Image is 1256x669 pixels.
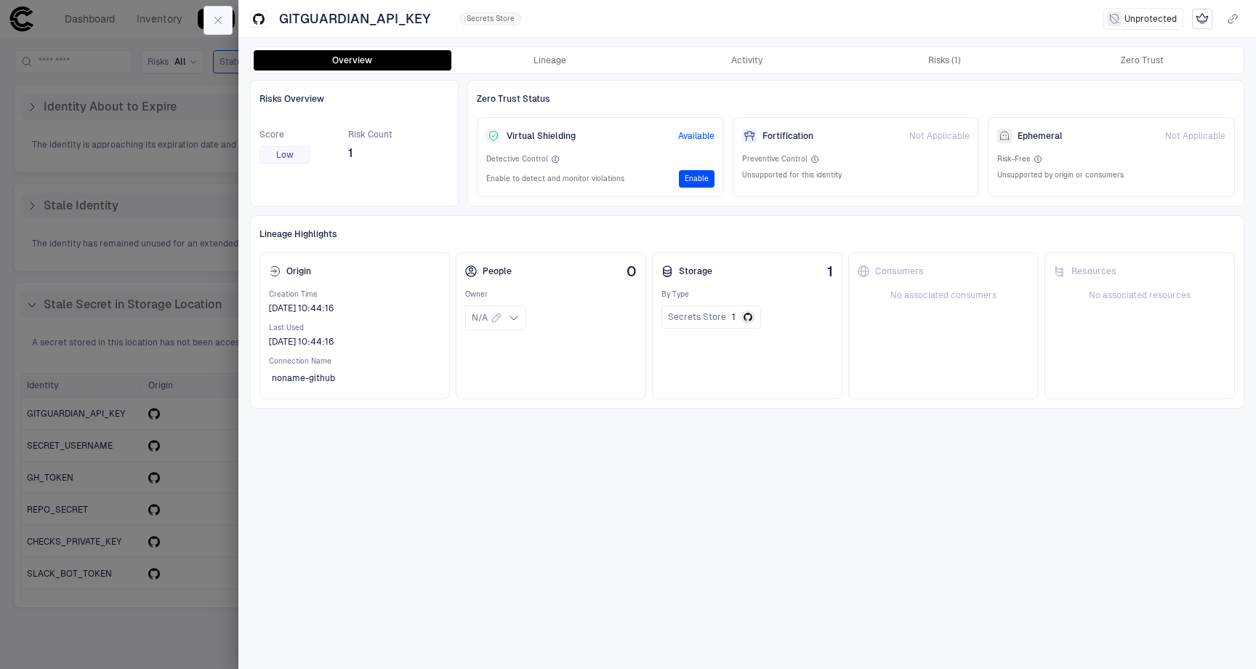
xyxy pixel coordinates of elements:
span: 0 [627,263,637,279]
span: By Type [661,289,833,300]
button: GITGUARDIAN_API_KEY [276,7,451,31]
span: Score [259,129,310,140]
span: Connection Name [269,356,440,366]
span: Creation Time [269,289,440,300]
div: 2/7/2023 09:44:16 (GMT+00:00 UTC) [269,303,334,314]
span: Risk-Free [997,154,1031,164]
span: Low [276,149,294,161]
span: [DATE] 10:44:16 [269,336,334,348]
span: Virtual Shielding [507,130,576,142]
span: Secrets Store [668,311,726,323]
span: Unprotected [1124,13,1177,25]
span: Preventive Control [742,154,808,164]
span: N/A [472,312,488,324]
button: Secrets Store1 [661,305,761,329]
div: People [465,265,512,277]
span: Ephemeral [1018,130,1063,142]
div: Resources [1054,265,1116,277]
button: Overview [254,50,451,71]
div: Lineage Highlights [259,225,1235,244]
div: Zero Trust Status [477,89,1235,108]
div: Storage [661,265,712,277]
span: GITGUARDIAN_API_KEY [279,10,431,28]
span: Available [678,130,714,142]
div: Consumers [858,265,924,277]
span: Risk Count [348,129,392,140]
div: Risks (1) [928,55,961,66]
div: GitHub [744,313,752,321]
div: Risks Overview [259,89,449,108]
span: Secrets Store [467,14,515,24]
span: Not Applicable [909,130,970,142]
span: Unsupported for this identity [742,170,842,180]
span: 1 [732,311,736,323]
span: Detective Control [486,154,548,164]
button: Enable [679,170,714,188]
span: Unsupported by origin or consumers [997,170,1124,180]
span: 1 [348,146,392,161]
span: Fortification [762,130,813,142]
button: noname-github [269,366,355,390]
div: Mark as Crown Jewel [1192,9,1212,29]
span: 1 [827,263,833,279]
div: Zero Trust [1121,55,1164,66]
span: noname-github [272,372,335,384]
span: No associated consumers [858,289,1029,301]
span: Enable to detect and monitor violations [486,174,624,184]
span: [DATE] 10:44:16 [269,303,334,314]
div: 2/7/2023 09:44:16 (GMT+00:00 UTC) [269,336,334,348]
div: GitHub [253,13,265,25]
button: Lineage [451,50,649,71]
span: Owner [465,289,637,300]
span: No associated resources [1054,289,1225,301]
button: Activity [648,50,846,71]
div: Origin [269,265,311,277]
span: Last Used [269,323,440,333]
span: Not Applicable [1165,130,1225,142]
